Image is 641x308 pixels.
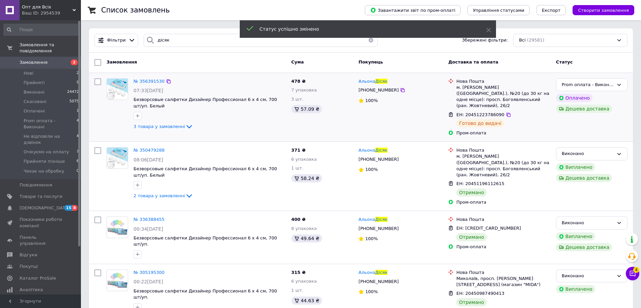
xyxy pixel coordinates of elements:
span: Скасовані [24,99,47,105]
span: 4 [633,267,639,273]
span: 7 [77,149,79,155]
div: Миколаїв, просп. [PERSON_NAME][STREET_ADDRESS] (магазин "MIDA") [456,276,550,288]
span: 9 [77,80,79,86]
span: 371 ₴ [291,148,306,153]
span: 100% [365,167,378,172]
div: Нова Пошта [456,78,550,84]
span: Очікуємо на оплату [24,149,69,155]
span: 00:22[DATE] [134,279,163,284]
a: Створити замовлення [566,7,634,12]
div: Оплачено [556,94,592,102]
span: ЕН: [CREDIT_CARD_NUMBER] [456,226,521,231]
span: 6 [77,158,79,164]
a: № 356391530 [134,79,165,84]
span: Альона [358,148,375,153]
span: Товари та послуги [20,194,62,200]
a: № 305195300 [134,270,165,275]
div: Пром-оплата [456,199,550,205]
button: Очистить [364,34,378,47]
a: № 336388455 [134,217,165,222]
input: Пошук за номером замовлення, ПІБ покупця, номером телефону, Email, номером накладної [144,34,378,47]
div: Статус успішно змінено [260,26,469,32]
div: Отримано [456,233,487,241]
span: 100% [365,236,378,241]
span: 08:06[DATE] [134,157,163,162]
span: Прийняті [24,80,45,86]
div: Отримано [456,188,487,197]
span: Альона [358,79,375,84]
a: Фото товару [107,147,128,169]
img: Фото товару [107,79,128,100]
div: Виплачено [556,163,595,171]
span: [PHONE_NUMBER] [358,87,399,93]
a: 3 товара у замовленні [134,124,193,129]
span: Доставка та оплата [448,59,498,65]
span: Покупець [358,59,383,65]
div: м. [PERSON_NAME] ([GEOGRAPHIC_DATA].), №20 (до 30 кг на одне місце): просп. Богоявленський (ран. ... [456,153,550,178]
span: 100% [365,289,378,294]
span: Дісяк [375,270,388,275]
span: Фільтри [107,37,126,44]
span: 3 товара у замовленні [134,124,185,129]
span: Панель управління [20,234,62,247]
span: 24472 [67,89,79,95]
span: Відгуки [20,252,37,258]
span: Покупці [20,263,38,269]
a: АльонаДісяк [358,78,387,85]
span: 15 [64,205,72,211]
a: Фото товару [107,269,128,291]
span: Дісяк [375,148,388,153]
input: Пошук [3,24,80,36]
span: 100% [365,98,378,103]
a: АльонаДісяк [358,216,387,223]
span: [DEMOGRAPHIC_DATA] [20,205,69,211]
span: Показники роботи компанії [20,216,62,229]
div: м. [PERSON_NAME] ([GEOGRAPHIC_DATA].), №20 (до 30 кг на одне місце): просп. Богоявленський (ран. ... [456,84,550,109]
span: (29581) [527,37,545,43]
span: ЕН: 20450987490413 [456,291,504,296]
div: Готово до видачі [456,119,504,127]
span: 6 упаковка [291,157,317,162]
div: Виплачено [556,285,595,293]
div: Виконано [562,150,614,157]
span: Замовлення та повідомлення [20,42,81,54]
a: Безворсовые салфетки Дизайнер Профессионал 6 х 4 см, 700 шт/уп. [134,235,277,247]
span: Чекає на обробку [24,168,64,174]
span: Каталог ProSale [20,275,56,281]
span: 00:34[DATE] [134,226,163,232]
h1: Список замовлень [101,6,170,14]
span: Замовлення [20,59,48,66]
a: № 350479288 [134,148,165,153]
div: Отримано [456,298,487,306]
span: 6 упаковка [291,279,317,284]
span: 5075 [69,99,79,105]
span: 0 [77,168,79,174]
button: Чат з покупцем4 [626,267,639,280]
span: 8 [72,205,78,211]
span: Cума [291,59,304,65]
a: Безворсовые салфетки Дизайнер Профессионал 6 х 4 см, 700 шт/уп. Белый [134,97,277,108]
span: Завантажити звіт по пром-оплаті [370,7,455,13]
span: Опт для Всіх [22,4,72,10]
span: Статус [556,59,573,65]
div: Нова Пошта [456,147,550,153]
span: ЕН: 20451223786090 [456,112,504,117]
img: Фото товару [107,148,128,169]
a: АльонаДісяк [358,147,387,154]
div: Дешева доставка [556,243,612,251]
span: Прийняти пізніше [24,158,65,164]
button: Завантажити звіт по пром-оплаті [365,5,461,15]
a: 2 товара у замовленні [134,193,193,198]
span: Нові [24,70,33,76]
div: 49.64 ₴ [291,234,322,242]
span: Збережені фільтри: [462,37,508,44]
div: Prom оплата - Виконані [562,81,614,88]
div: Пром-оплата [456,130,550,136]
span: 7 упаковка [291,87,317,93]
span: [PHONE_NUMBER] [358,226,399,231]
span: Замовлення [107,59,137,65]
